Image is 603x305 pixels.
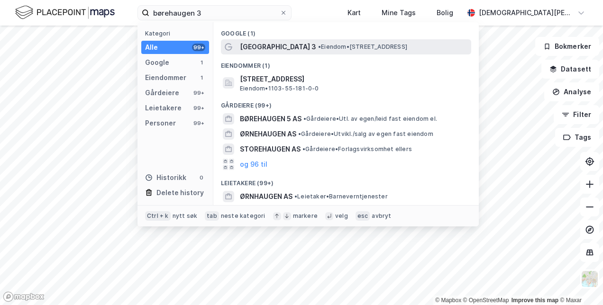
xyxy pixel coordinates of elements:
div: 99+ [192,119,205,127]
div: [DEMOGRAPHIC_DATA][PERSON_NAME] [479,7,574,18]
span: Gårdeiere • Utl. av egen/leid fast eiendom el. [303,115,437,123]
div: nytt søk [173,212,198,220]
a: Mapbox homepage [3,291,45,302]
div: Kontrollprogram for chat [556,260,603,305]
div: 1 [198,59,205,66]
div: Alle [145,42,158,53]
div: avbryt [372,212,391,220]
div: Bolig [437,7,453,18]
a: Improve this map [512,297,558,304]
span: ØRNEHAUGEN AS [240,128,296,140]
div: Leietakere (99+) [213,172,479,189]
img: logo.f888ab2527a4732fd821a326f86c7f29.svg [15,4,115,21]
div: 99+ [192,89,205,97]
div: tab [205,211,219,221]
span: • [298,130,301,137]
button: Datasett [541,60,599,79]
div: Ctrl + k [145,211,171,221]
div: Leietakere [145,102,182,114]
span: ØRNHAUGEN AS [240,191,292,202]
div: Gårdeiere (99+) [213,94,479,111]
input: Søk på adresse, matrikkel, gårdeiere, leietakere eller personer [149,6,280,20]
span: Eiendom • [STREET_ADDRESS] [318,43,407,51]
span: Eiendom • 1103-55-181-0-0 [240,85,319,92]
button: Bokmerker [535,37,599,56]
div: Eiendommer [145,72,186,83]
iframe: Chat Widget [556,260,603,305]
div: 0 [198,174,205,181]
div: Google [145,57,169,68]
span: Gårdeiere • Forlagsvirksomhet ellers [302,145,412,153]
div: 99+ [192,44,205,51]
div: Delete history [156,187,204,198]
div: neste kategori [221,212,265,220]
div: Kart [347,7,361,18]
button: Analyse [544,82,599,101]
a: OpenStreetMap [463,297,509,304]
div: 99+ [192,104,205,112]
span: • [302,145,305,152]
div: esc [356,211,370,221]
span: • [318,43,321,50]
div: Gårdeiere [145,87,179,99]
div: markere [293,212,318,220]
span: [STREET_ADDRESS] [240,73,467,85]
a: Mapbox [435,297,461,304]
div: Personer [145,117,176,129]
div: velg [335,212,348,220]
button: og 96 til [240,159,267,170]
button: Filter [554,105,599,124]
div: Historikk [145,172,186,183]
span: BØREHAUGEN 5 AS [240,113,301,125]
div: Kategori [145,30,209,37]
span: STOREHAUGEN AS [240,144,301,155]
div: Eiendommer (1) [213,54,479,72]
span: • [303,115,306,122]
span: Leietaker • Barneverntjenester [294,193,388,200]
span: • [294,193,297,200]
button: Tags [555,128,599,147]
div: Mine Tags [382,7,416,18]
span: [GEOGRAPHIC_DATA] 3 [240,41,316,53]
span: Gårdeiere • Utvikl./salg av egen fast eiendom [298,130,433,138]
div: Google (1) [213,22,479,39]
div: 1 [198,74,205,81]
